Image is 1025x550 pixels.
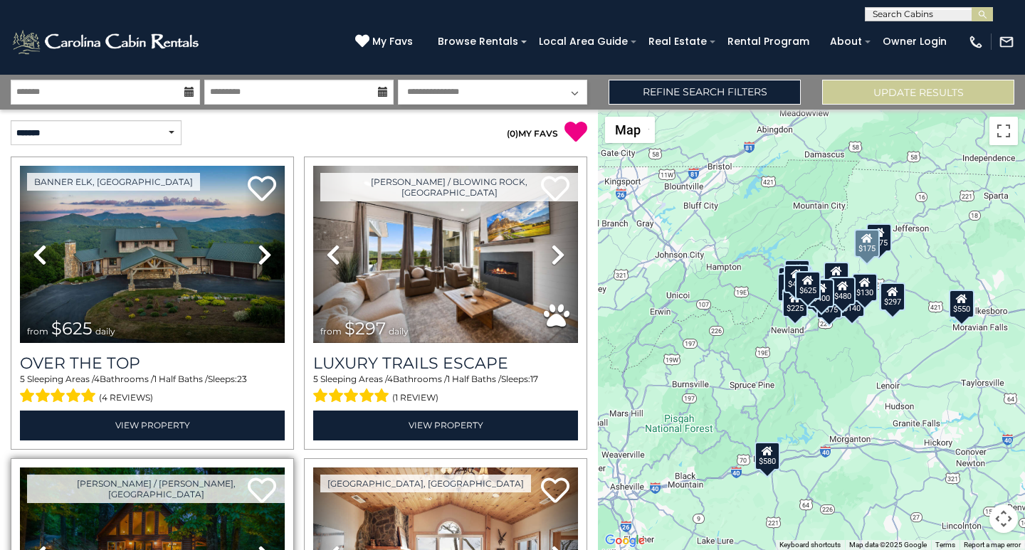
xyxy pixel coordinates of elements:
[615,122,641,137] span: Map
[968,34,984,50] img: phone-regular-white.png
[530,374,538,384] span: 17
[20,354,285,373] a: Over The Top
[507,128,518,139] span: ( )
[854,229,880,258] div: $175
[852,273,878,302] div: $130
[876,31,954,53] a: Owner Login
[95,326,115,337] span: daily
[777,273,803,301] div: $230
[823,31,869,53] a: About
[824,262,849,290] div: $349
[880,282,905,311] div: $297
[392,388,438,407] span: (1 review)
[447,374,501,384] span: 1 Half Baths /
[313,166,578,343] img: thumbnail_168695581.jpeg
[313,354,578,373] a: Luxury Trails Escape
[372,34,413,49] span: My Favs
[822,80,1014,105] button: Update Results
[27,475,285,503] a: [PERSON_NAME] / [PERSON_NAME], [GEOGRAPHIC_DATA]
[320,173,578,201] a: [PERSON_NAME] / Blowing Rock, [GEOGRAPHIC_DATA]
[27,326,48,337] span: from
[248,174,276,205] a: Add to favorites
[510,128,515,139] span: 0
[345,318,386,339] span: $297
[237,374,247,384] span: 23
[949,289,974,317] div: $550
[387,374,393,384] span: 4
[601,532,648,550] img: Google
[605,117,655,143] button: Change map style
[20,166,285,343] img: thumbnail_167153549.jpeg
[755,441,780,470] div: $580
[320,475,531,492] a: [GEOGRAPHIC_DATA], [GEOGRAPHIC_DATA]
[849,541,927,549] span: Map data ©2025 Google
[154,374,208,384] span: 1 Half Baths /
[11,28,203,56] img: White-1-2.png
[355,34,416,50] a: My Favs
[839,288,865,317] div: $140
[999,34,1014,50] img: mail-regular-white.png
[507,128,558,139] a: (0)MY FAVS
[320,326,342,337] span: from
[964,541,1021,549] a: Report a map error
[809,278,834,307] div: $400
[27,173,200,191] a: Banner Elk, [GEOGRAPHIC_DATA]
[532,31,635,53] a: Local Area Guide
[389,326,409,337] span: daily
[830,276,856,305] div: $480
[313,374,318,384] span: 5
[609,80,801,105] a: Refine Search Filters
[601,532,648,550] a: Open this area in Google Maps (opens a new window)
[784,259,810,287] div: $125
[989,504,1018,533] button: Map camera controls
[935,541,955,549] a: Terms
[641,31,714,53] a: Real Estate
[20,374,25,384] span: 5
[866,223,892,251] div: $175
[313,411,578,440] a: View Property
[784,264,809,292] div: $425
[779,540,841,550] button: Keyboard shortcuts
[51,318,93,339] span: $625
[313,373,578,407] div: Sleeping Areas / Bathrooms / Sleeps:
[20,411,285,440] a: View Property
[99,388,153,407] span: (4 reviews)
[720,31,816,53] a: Rental Program
[782,289,808,317] div: $225
[94,374,100,384] span: 4
[816,290,842,318] div: $375
[20,373,285,407] div: Sleeping Areas / Bathrooms / Sleeps:
[795,271,821,300] div: $625
[431,31,525,53] a: Browse Rentals
[989,117,1018,145] button: Toggle fullscreen view
[541,476,569,507] a: Add to favorites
